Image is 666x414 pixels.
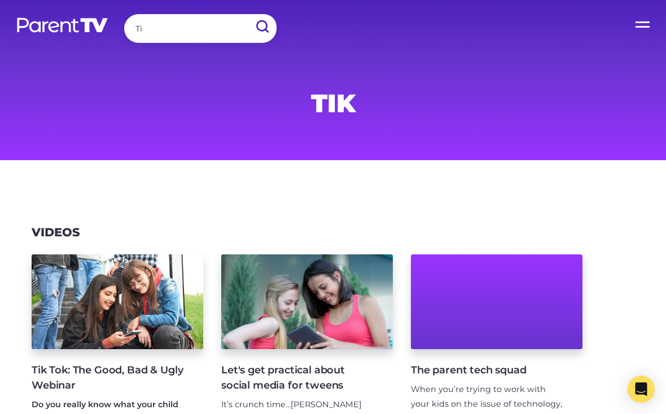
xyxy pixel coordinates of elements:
[411,363,564,378] h4: The parent tech squad
[221,363,375,393] h4: Let's get practical about social media for tweens
[247,14,277,39] input: Submit
[628,376,655,403] div: Open Intercom Messenger
[32,226,80,240] h3: Videos
[32,363,185,393] h4: Tik Tok: The Good, Bad & Ugly Webinar
[124,14,277,43] input: Search ParentTV
[16,17,109,33] img: parenttv-logo-white.4c85aaf.svg
[61,92,605,114] h1: Tik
